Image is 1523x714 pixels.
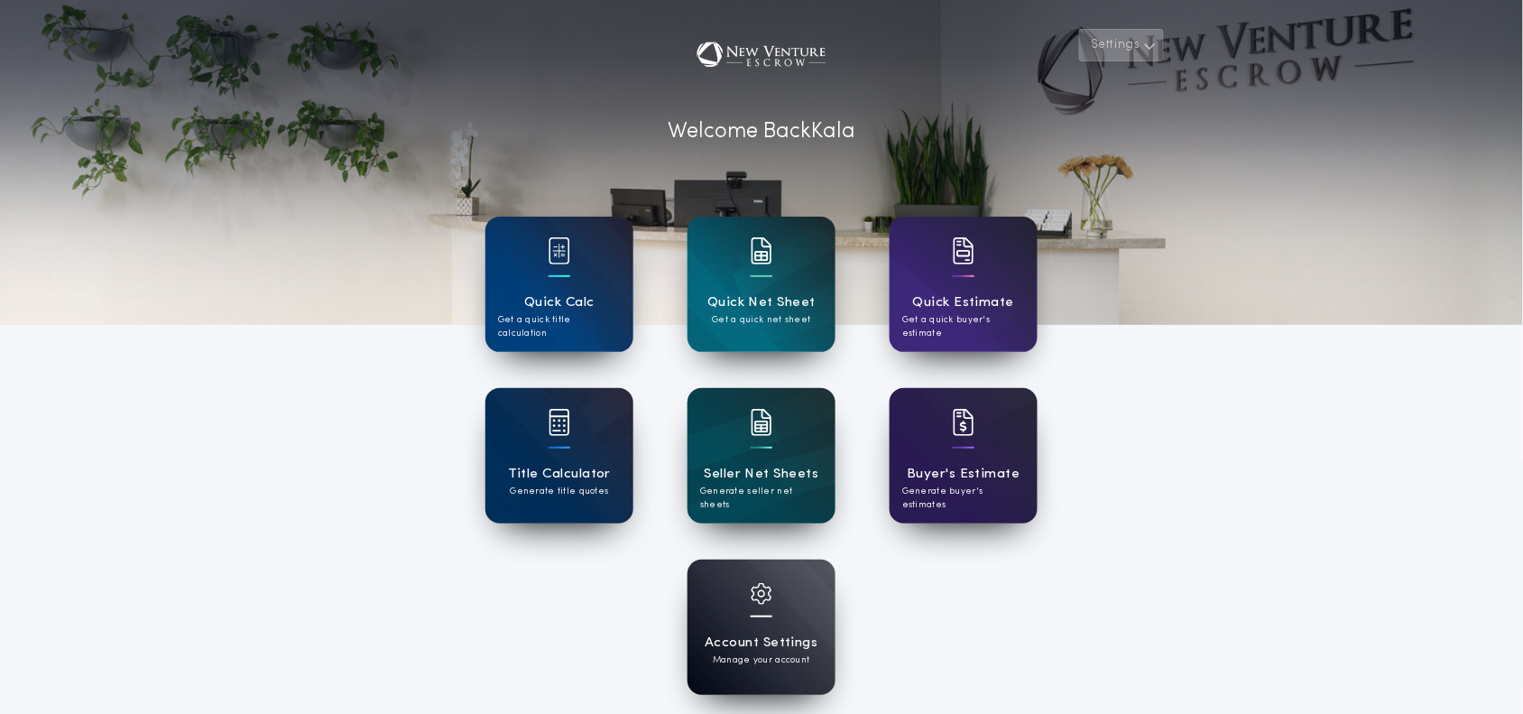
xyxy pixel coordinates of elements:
p: Get a quick title calculation [498,313,621,340]
img: card icon [953,237,974,264]
button: Settings [1079,29,1164,61]
img: card icon [953,409,974,436]
p: Get a quick net sheet [712,313,810,327]
p: Get a quick buyer's estimate [902,313,1025,340]
p: Welcome Back Kala [668,116,855,148]
a: card iconQuick EstimateGet a quick buyer's estimate [890,217,1038,352]
h1: Buyer's Estimate [907,464,1020,485]
p: Generate title quotes [510,485,608,498]
a: card iconQuick Net SheetGet a quick net sheet [688,217,835,352]
h1: Quick Estimate [913,292,1015,313]
a: card iconTitle CalculatorGenerate title quotes [485,388,633,524]
p: Generate buyer's estimates [902,485,1025,512]
h1: Quick Net Sheet [707,292,816,313]
img: card icon [751,237,772,264]
p: Generate seller net sheets [700,485,823,512]
img: card icon [751,409,772,436]
h1: Seller Net Sheets [705,464,819,485]
h1: Title Calculator [508,464,611,485]
a: card iconQuick CalcGet a quick title calculation [485,217,633,352]
a: card iconAccount SettingsManage your account [688,560,835,695]
h1: Quick Calc [524,292,595,313]
img: account-logo [680,29,844,83]
p: Manage your account [713,654,809,667]
a: card iconBuyer's EstimateGenerate buyer's estimates [890,388,1038,524]
img: card icon [549,237,570,264]
img: card icon [751,583,772,605]
h1: Account Settings [705,633,817,654]
img: card icon [549,409,570,436]
a: card iconSeller Net SheetsGenerate seller net sheets [688,388,835,524]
